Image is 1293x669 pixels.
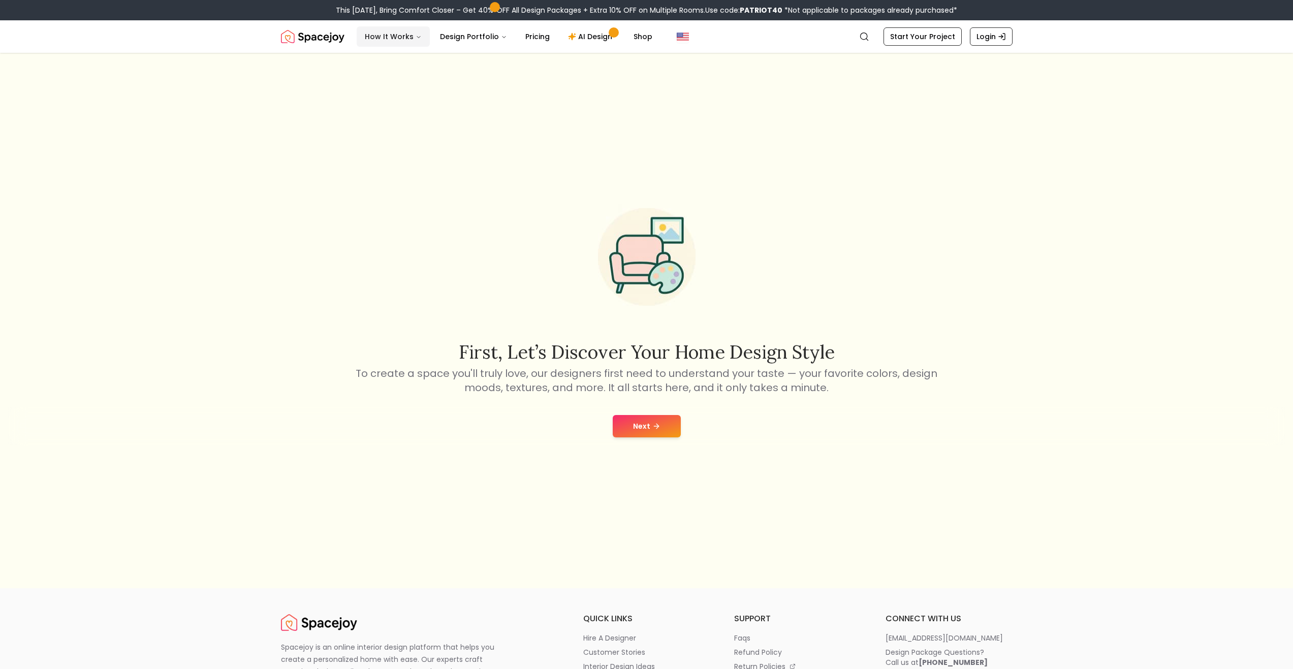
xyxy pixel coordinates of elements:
a: Spacejoy [281,613,357,633]
h2: First, let’s discover your home design style [354,342,939,362]
a: Start Your Project [884,27,962,46]
a: refund policy [734,647,861,657]
button: How It Works [357,26,430,47]
p: To create a space you'll truly love, our designers first need to understand your taste — your fav... [354,366,939,395]
h6: support [734,613,861,625]
a: hire a designer [583,633,710,643]
button: Design Portfolio [432,26,515,47]
a: customer stories [583,647,710,657]
h6: quick links [583,613,710,625]
p: customer stories [583,647,645,657]
a: AI Design [560,26,623,47]
nav: Global [281,20,1013,53]
div: This [DATE], Bring Comfort Closer – Get 40% OFF All Design Packages + Extra 10% OFF on Multiple R... [336,5,957,15]
p: [EMAIL_ADDRESS][DOMAIN_NAME] [886,633,1003,643]
img: Spacejoy Logo [281,613,357,633]
nav: Main [357,26,660,47]
a: [EMAIL_ADDRESS][DOMAIN_NAME] [886,633,1013,643]
a: Login [970,27,1013,46]
p: faqs [734,633,750,643]
span: Use code: [705,5,782,15]
img: United States [677,30,689,43]
div: Design Package Questions? Call us at [886,647,988,667]
img: Spacejoy Logo [281,26,344,47]
b: PATRIOT40 [740,5,782,15]
img: Start Style Quiz Illustration [582,192,712,322]
b: [PHONE_NUMBER] [919,657,988,667]
h6: connect with us [886,613,1013,625]
p: hire a designer [583,633,636,643]
button: Next [613,415,681,437]
p: refund policy [734,647,782,657]
a: Spacejoy [281,26,344,47]
a: faqs [734,633,861,643]
a: Pricing [517,26,558,47]
a: Shop [625,26,660,47]
a: Design Package Questions?Call us at[PHONE_NUMBER] [886,647,1013,667]
span: *Not applicable to packages already purchased* [782,5,957,15]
